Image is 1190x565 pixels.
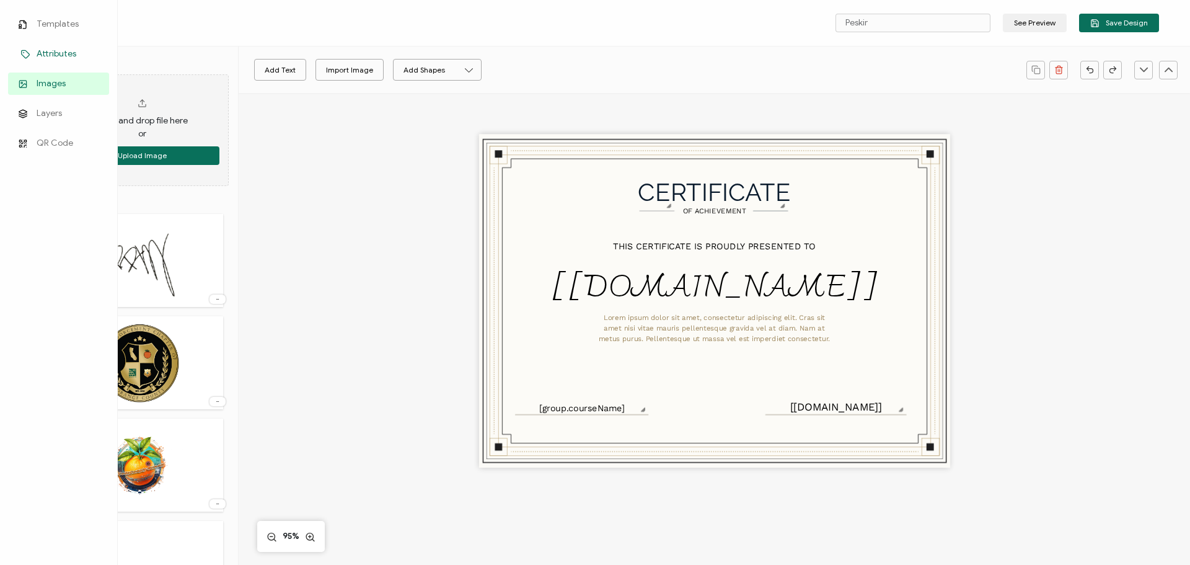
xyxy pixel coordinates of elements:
img: a08d2fc1-87b7-4dca-83a9-bda34940165f.png [99,323,180,403]
span: Drag and drop file here or [97,114,188,140]
button: Upload Image [65,146,219,165]
iframe: Chat Widget [1128,505,1190,565]
input: Name your certificate [835,14,990,32]
pre: CERTIFICATE [638,177,790,207]
button: Add Text [254,59,306,81]
div: Import Image [326,59,373,81]
a: Templates [8,13,109,35]
span: Images [37,78,66,90]
h6: UPLOADED [56,192,229,202]
a: Layers [8,102,109,125]
span: QR Code [37,137,73,149]
span: 95% [280,530,302,543]
span: Templates [37,18,79,30]
img: ddc5c7c7-0b0d-456a-95ab-daf5c1dc64d0.png [95,425,184,505]
pre: OF ACHIEVEMENT [683,207,746,215]
button: Save Design [1079,14,1159,32]
img: 393fe775-9672-41f2-9a47-61bedd7fa042.png [90,220,189,301]
pre: THIS CERTIFICATE IS PROUDLY PRESENTED TO [613,241,816,251]
span: Attributes [37,48,76,60]
pre: [[DOMAIN_NAME]] [550,261,878,317]
span: Save Design [1090,19,1148,28]
a: Attributes [8,43,109,65]
a: QR Code [8,132,109,154]
pre: Lorem ipsum dolor sit amet, consectetur adipiscing elit. Cras sit amet nisi vitae mauris pellente... [599,313,830,343]
button: Add Shapes [393,59,482,81]
a: Images [8,73,109,95]
pre: [group.courseName] [539,403,625,413]
span: Layers [37,107,62,120]
button: See Preview [1003,14,1067,32]
pre: [[DOMAIN_NAME]] [790,401,882,413]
